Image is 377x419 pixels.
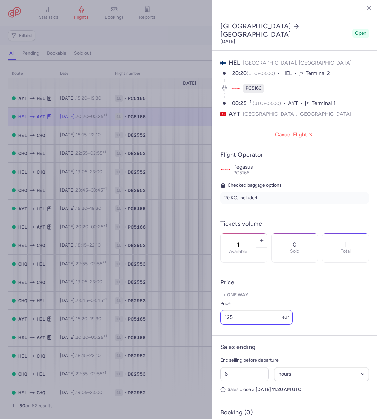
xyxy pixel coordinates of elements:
[341,249,351,254] p: Total
[247,99,252,104] sup: +1
[220,39,235,44] time: [DATE]
[220,387,369,393] p: Sales close at
[220,356,369,364] p: End selling before departure
[246,85,261,92] span: PC5166
[229,249,247,254] label: Available
[220,151,369,159] h4: Flight Operator
[220,192,369,204] li: 20 KG, included
[232,70,247,76] time: 20:20
[229,59,240,66] span: HEL
[306,70,330,76] span: Terminal 2
[282,70,299,77] span: HEL
[220,310,293,325] input: ---
[212,126,377,143] button: Cancel Flight
[243,110,351,118] span: [GEOGRAPHIC_DATA], [GEOGRAPHIC_DATA]
[220,220,369,228] h4: Tickets volume
[282,314,289,320] span: eur
[344,242,347,248] p: 1
[253,101,281,106] span: (UTC+03:00)
[247,71,275,76] span: (UTC+03:00)
[229,110,240,118] span: AYT
[220,409,253,416] h4: Booking (0)
[220,343,256,351] h4: Sales ending
[288,100,305,107] span: AYT
[299,71,304,76] span: T2
[220,164,231,175] img: Pegasus logo
[218,132,372,138] span: Cancel Flight
[243,60,352,66] span: [GEOGRAPHIC_DATA], [GEOGRAPHIC_DATA]
[256,387,301,392] strong: [DATE] 11:20 AM UTC
[220,279,369,286] h4: Price
[305,101,310,106] span: T1
[290,249,299,254] p: Sold
[220,300,293,307] label: Price
[312,100,336,106] span: Terminal 1
[355,30,366,37] span: Open
[220,292,369,298] p: One way
[293,242,297,248] p: 0
[233,164,369,170] p: Pegasus
[220,181,369,189] h5: Checked baggage options
[220,367,269,381] input: ##
[231,84,240,93] figure: PC airline logo
[233,170,249,176] span: PC5166
[232,100,253,106] time: 00:25
[220,22,350,39] h2: [GEOGRAPHIC_DATA] [GEOGRAPHIC_DATA]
